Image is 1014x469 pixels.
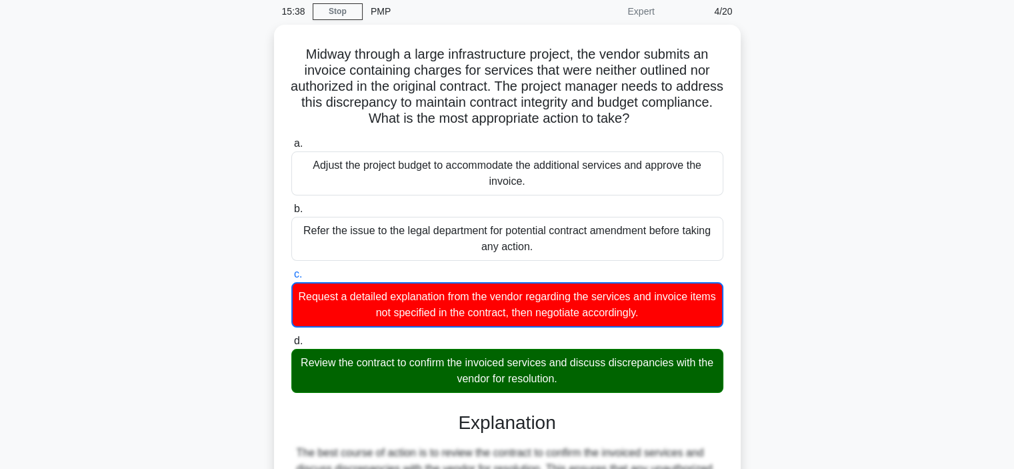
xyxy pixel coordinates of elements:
[299,412,715,434] h3: Explanation
[291,151,723,195] div: Adjust the project budget to accommodate the additional services and approve the invoice.
[294,268,302,280] span: c.
[291,217,723,261] div: Refer the issue to the legal department for potential contract amendment before taking any action.
[294,137,303,149] span: a.
[291,349,723,393] div: Review the contract to confirm the invoiced services and discuss discrepancies with the vendor fo...
[291,282,723,328] div: Request a detailed explanation from the vendor regarding the services and invoice items not speci...
[294,335,303,346] span: d.
[290,46,725,127] h5: Midway through a large infrastructure project, the vendor submits an invoice containing charges f...
[294,203,303,214] span: b.
[313,3,363,20] a: Stop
